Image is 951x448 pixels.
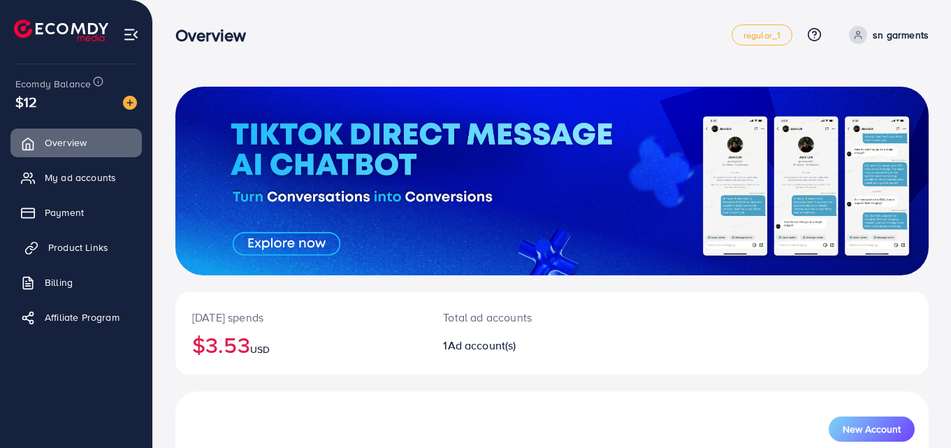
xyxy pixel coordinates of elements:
[732,24,792,45] a: regular_1
[45,171,116,185] span: My ad accounts
[10,268,142,296] a: Billing
[10,233,142,261] a: Product Links
[10,198,142,226] a: Payment
[15,77,91,91] span: Ecomdy Balance
[448,338,516,353] span: Ad account(s)
[15,92,37,112] span: $12
[192,309,409,326] p: [DATE] spends
[45,275,73,289] span: Billing
[123,27,139,43] img: menu
[843,26,929,44] a: sn garments
[48,240,108,254] span: Product Links
[192,331,409,358] h2: $3.53
[443,309,598,326] p: Total ad accounts
[829,417,915,442] button: New Account
[743,31,781,40] span: regular_1
[873,27,929,43] p: sn garments
[123,96,137,110] img: image
[175,25,257,45] h3: Overview
[45,310,119,324] span: Affiliate Program
[443,339,598,352] h2: 1
[45,205,84,219] span: Payment
[10,129,142,157] a: Overview
[10,303,142,331] a: Affiliate Program
[892,385,941,438] iframe: Chat
[45,136,87,150] span: Overview
[843,424,901,434] span: New Account
[10,164,142,192] a: My ad accounts
[14,20,108,41] img: logo
[250,342,270,356] span: USD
